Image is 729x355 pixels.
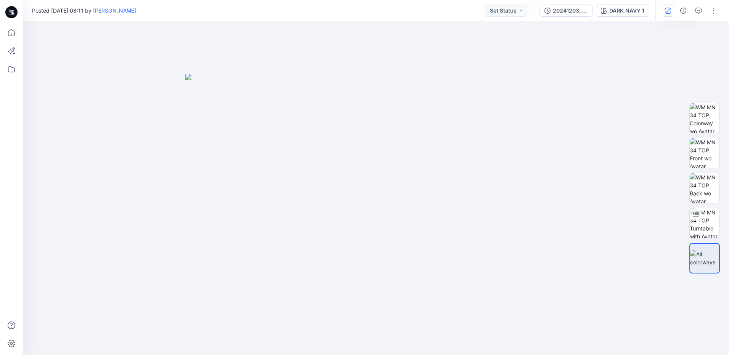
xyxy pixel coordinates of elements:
img: WM MN 34 TOP Front wo Avatar [690,138,719,168]
span: Posted [DATE] 08:11 by [32,6,136,14]
img: WM MN 34 TOP Turntable with Avatar [690,208,719,238]
img: WM MN 34 TOP Colorway wo Avatar [690,103,719,133]
button: Details [677,5,689,17]
img: WM MN 34 TOP Back wo Avatar [690,173,719,203]
a: [PERSON_NAME] [93,7,136,14]
img: All colorways [690,250,719,266]
div: 20241203_ LS CREWNECK [553,6,588,15]
button: DARK NAVY 1 [596,5,649,17]
button: 20241203_ LS CREWNECK [540,5,593,17]
img: eyJhbGciOiJIUzI1NiIsImtpZCI6IjAiLCJzbHQiOiJzZXMiLCJ0eXAiOiJKV1QifQ.eyJkYXRhIjp7InR5cGUiOiJzdG9yYW... [185,74,567,355]
div: DARK NAVY 1 [609,6,644,15]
